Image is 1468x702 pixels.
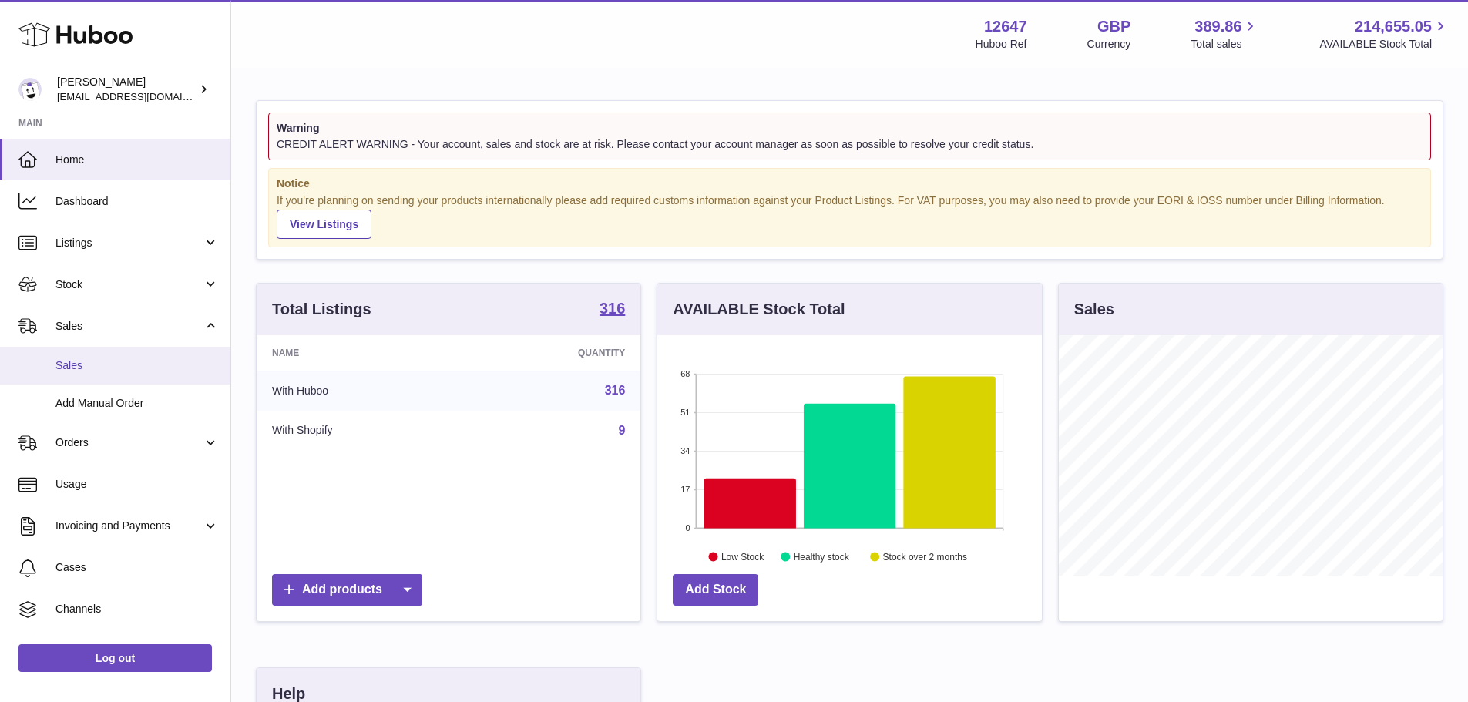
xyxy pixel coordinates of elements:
a: 389.86 Total sales [1191,16,1259,52]
text: Low Stock [721,552,764,563]
div: [PERSON_NAME] [57,75,196,104]
a: 214,655.05 AVAILABLE Stock Total [1319,16,1450,52]
span: Usage [55,477,219,492]
span: Invoicing and Payments [55,519,203,533]
span: Home [55,153,219,167]
span: Channels [55,602,219,616]
span: Cases [55,560,219,575]
span: Total sales [1191,37,1259,52]
text: Stock over 2 months [883,552,967,563]
img: internalAdmin-12647@internal.huboo.com [18,78,42,101]
td: With Shopify [257,411,464,451]
strong: 316 [600,301,625,316]
a: Add Stock [673,574,758,606]
span: [EMAIL_ADDRESS][DOMAIN_NAME] [57,90,227,102]
span: AVAILABLE Stock Total [1319,37,1450,52]
a: Log out [18,644,212,672]
th: Name [257,335,464,371]
h3: AVAILABLE Stock Total [673,299,845,320]
text: 34 [681,446,690,455]
text: 17 [681,485,690,494]
text: Healthy stock [794,552,850,563]
a: Add products [272,574,422,606]
a: 9 [618,424,625,437]
h3: Sales [1074,299,1114,320]
strong: Warning [277,121,1423,136]
text: 68 [681,369,690,378]
div: Currency [1087,37,1131,52]
a: View Listings [277,210,371,239]
strong: 12647 [984,16,1027,37]
div: CREDIT ALERT WARNING - Your account, sales and stock are at risk. Please contact your account man... [277,137,1423,152]
span: Sales [55,358,219,373]
th: Quantity [464,335,641,371]
span: Orders [55,435,203,450]
div: If you're planning on sending your products internationally please add required customs informati... [277,193,1423,240]
text: 0 [686,523,690,532]
a: 316 [600,301,625,319]
span: Sales [55,319,203,334]
a: 316 [605,384,626,397]
span: Dashboard [55,194,219,209]
div: Huboo Ref [976,37,1027,52]
span: 389.86 [1194,16,1241,37]
td: With Huboo [257,371,464,411]
text: 51 [681,408,690,417]
strong: GBP [1097,16,1130,37]
span: Listings [55,236,203,250]
span: Add Manual Order [55,396,219,411]
span: Stock [55,277,203,292]
span: 214,655.05 [1355,16,1432,37]
h3: Total Listings [272,299,371,320]
strong: Notice [277,176,1423,191]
